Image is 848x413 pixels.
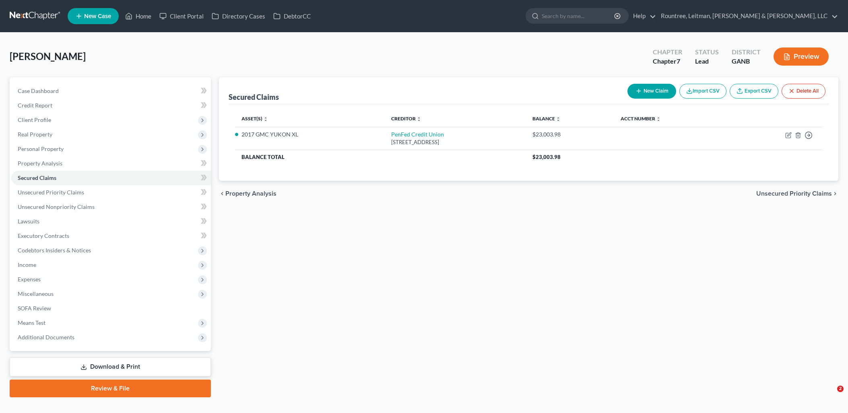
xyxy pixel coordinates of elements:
div: GANB [732,57,761,66]
a: Acct Number unfold_more [621,116,661,122]
i: unfold_more [263,117,268,122]
i: unfold_more [417,117,421,122]
span: Personal Property [18,145,64,152]
span: New Case [84,13,111,19]
button: Import CSV [679,84,726,99]
span: Executory Contracts [18,232,69,239]
button: Preview [774,47,829,66]
a: Secured Claims [11,171,211,185]
a: Property Analysis [11,156,211,171]
span: Miscellaneous [18,290,54,297]
a: Home [121,9,155,23]
button: Unsecured Priority Claims chevron_right [756,190,838,197]
a: Balance unfold_more [532,116,561,122]
span: SOFA Review [18,305,51,312]
span: Property Analysis [18,160,62,167]
li: 2017 GMC YUKON XL [241,130,378,138]
a: PenFed Credit Union [391,131,444,138]
div: Secured Claims [229,92,279,102]
span: [PERSON_NAME] [10,50,86,62]
span: 7 [677,57,680,65]
a: Creditor unfold_more [391,116,421,122]
a: Unsecured Priority Claims [11,185,211,200]
span: Unsecured Priority Claims [18,189,84,196]
span: Additional Documents [18,334,74,341]
a: DebtorCC [269,9,315,23]
span: Credit Report [18,102,52,109]
div: Chapter [653,47,682,57]
input: Search by name... [542,8,615,23]
a: Review & File [10,380,211,397]
div: Status [695,47,719,57]
a: Rountree, Leitman, [PERSON_NAME] & [PERSON_NAME], LLC [657,9,838,23]
a: Credit Report [11,98,211,113]
a: Unsecured Nonpriority Claims [11,200,211,214]
a: SOFA Review [11,301,211,316]
div: $23,003.98 [532,130,608,138]
a: Lawsuits [11,214,211,229]
div: District [732,47,761,57]
i: unfold_more [556,117,561,122]
div: Lead [695,57,719,66]
a: Download & Print [10,357,211,376]
iframe: Intercom live chat [821,386,840,405]
a: Case Dashboard [11,84,211,98]
a: Client Portal [155,9,208,23]
span: Income [18,261,36,268]
button: Delete All [782,84,825,99]
span: Lawsuits [18,218,39,225]
span: Unsecured Nonpriority Claims [18,203,95,210]
span: Expenses [18,276,41,283]
span: 2 [837,386,844,392]
a: Export CSV [730,84,778,99]
span: Secured Claims [18,174,56,181]
div: [STREET_ADDRESS] [391,138,520,146]
a: Help [629,9,656,23]
div: Chapter [653,57,682,66]
span: Unsecured Priority Claims [756,190,832,197]
i: unfold_more [656,117,661,122]
button: chevron_left Property Analysis [219,190,276,197]
i: chevron_right [832,190,838,197]
span: Client Profile [18,116,51,123]
th: Balance Total [235,150,526,164]
span: Codebtors Insiders & Notices [18,247,91,254]
span: Means Test [18,319,45,326]
span: Real Property [18,131,52,138]
a: Directory Cases [208,9,269,23]
i: chevron_left [219,190,225,197]
span: Case Dashboard [18,87,59,94]
a: Asset(s) unfold_more [241,116,268,122]
span: $23,003.98 [532,154,561,160]
span: Property Analysis [225,190,276,197]
a: Executory Contracts [11,229,211,243]
button: New Claim [627,84,676,99]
